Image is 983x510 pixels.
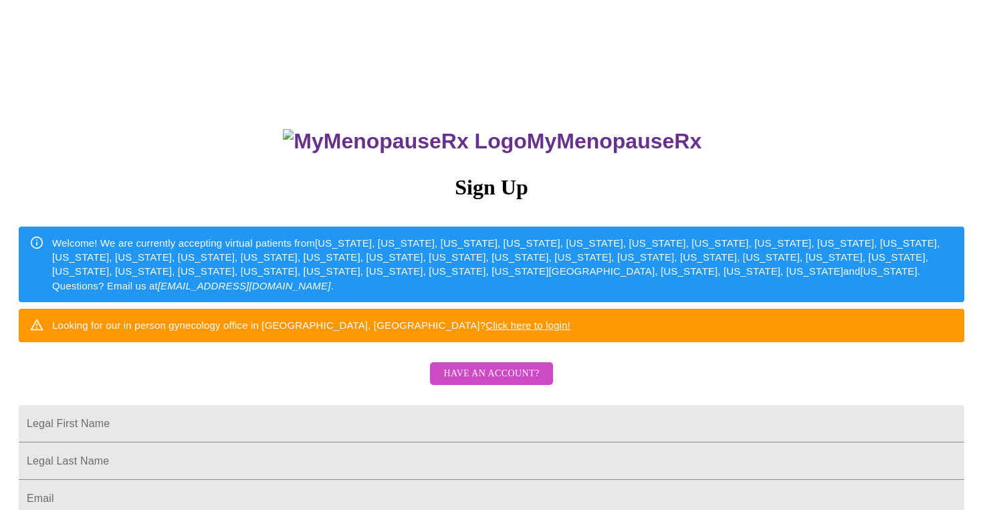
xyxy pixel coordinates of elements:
[21,129,965,154] h3: MyMenopauseRx
[485,320,570,331] a: Click here to login!
[52,231,954,299] div: Welcome! We are currently accepting virtual patients from [US_STATE], [US_STATE], [US_STATE], [US...
[283,129,526,154] img: MyMenopauseRx Logo
[427,377,556,388] a: Have an account?
[158,280,331,291] em: [EMAIL_ADDRESS][DOMAIN_NAME]
[19,175,964,200] h3: Sign Up
[443,366,539,382] span: Have an account?
[430,362,552,386] button: Have an account?
[52,313,570,338] div: Looking for our in person gynecology office in [GEOGRAPHIC_DATA], [GEOGRAPHIC_DATA]?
